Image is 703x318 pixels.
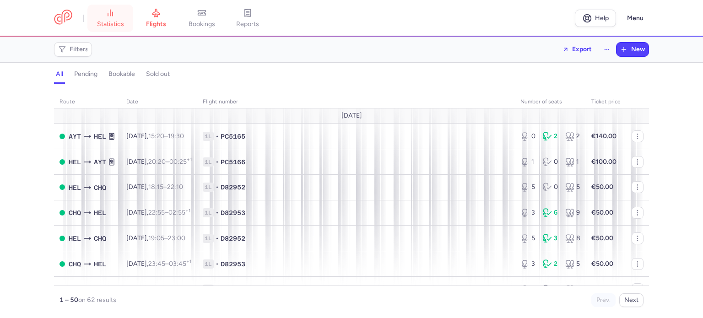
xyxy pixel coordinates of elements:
[565,132,580,141] div: 2
[148,285,164,293] time: 15:20
[591,183,613,191] strong: €50.00
[216,157,219,167] span: •
[520,132,535,141] div: 0
[146,20,166,28] span: flights
[108,70,135,78] h4: bookable
[168,209,190,216] time: 02:55
[216,132,219,141] span: •
[543,234,558,243] div: 3
[169,158,192,166] time: 00:25
[126,260,191,268] span: [DATE],
[133,8,179,28] a: flights
[591,293,616,307] button: Prev.
[148,158,192,166] span: –
[54,10,72,27] a: CitizenPlane red outlined logo
[97,20,124,28] span: statistics
[87,8,133,28] a: statistics
[543,157,558,167] div: 0
[221,208,245,217] span: D82953
[591,234,613,242] strong: €50.00
[121,95,197,109] th: date
[216,183,219,192] span: •
[148,132,164,140] time: 15:20
[186,259,191,264] sup: +1
[520,157,535,167] div: 1
[619,293,644,307] button: Next
[69,285,81,295] span: AYT
[69,157,81,167] span: HEL
[591,209,613,216] strong: €50.00
[148,234,164,242] time: 19:05
[54,95,121,109] th: route
[167,183,183,191] time: 22:10
[221,183,245,192] span: D82952
[221,285,245,294] span: PC5165
[185,208,190,214] sup: +1
[148,183,163,191] time: 18:15
[595,15,609,22] span: Help
[69,233,81,243] span: HEL
[148,132,184,140] span: –
[591,158,616,166] strong: €100.00
[169,260,191,268] time: 03:45
[203,157,214,167] span: 1L
[69,183,81,193] span: HEL
[69,208,81,218] span: CHQ
[94,183,106,193] span: CHQ
[203,132,214,141] span: 1L
[221,259,245,269] span: D82953
[543,183,558,192] div: 0
[146,70,170,78] h4: sold out
[575,10,616,27] a: Help
[126,158,192,166] span: [DATE],
[565,234,580,243] div: 8
[203,234,214,243] span: 1L
[94,233,106,243] span: CHQ
[148,234,185,242] span: –
[69,131,81,141] span: AYT
[94,157,106,167] span: AYT
[126,183,183,191] span: [DATE],
[187,156,192,162] sup: +1
[520,285,535,294] div: 0
[94,285,106,295] span: HEL
[126,132,184,140] span: [DATE],
[168,285,184,293] time: 19:30
[520,208,535,217] div: 3
[565,157,580,167] div: 1
[221,234,245,243] span: D82952
[69,259,81,269] span: CHQ
[148,158,166,166] time: 20:20
[168,132,184,140] time: 19:30
[203,259,214,269] span: 1L
[94,259,106,269] span: HEL
[148,260,191,268] span: –
[94,131,106,141] span: HEL
[54,43,92,56] button: Filters
[221,132,245,141] span: PC5165
[557,42,598,57] button: Export
[565,183,580,192] div: 5
[565,259,580,269] div: 5
[148,209,190,216] span: –
[622,10,649,27] button: Menu
[126,234,185,242] span: [DATE],
[631,46,645,53] span: New
[216,208,219,217] span: •
[203,285,214,294] span: 1L
[148,260,165,268] time: 23:45
[591,132,616,140] strong: €140.00
[216,285,219,294] span: •
[56,70,63,78] h4: all
[126,285,184,293] span: [DATE],
[591,260,613,268] strong: €50.00
[520,259,535,269] div: 3
[543,259,558,269] div: 2
[565,208,580,217] div: 9
[59,296,78,304] strong: 1 – 50
[179,8,225,28] a: bookings
[203,208,214,217] span: 1L
[203,183,214,192] span: 1L
[225,8,270,28] a: reports
[216,234,219,243] span: •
